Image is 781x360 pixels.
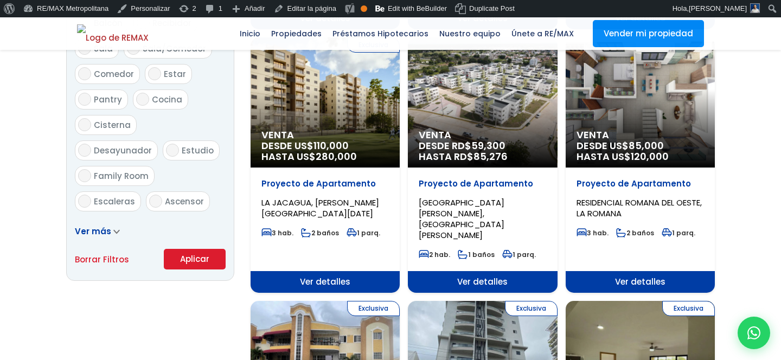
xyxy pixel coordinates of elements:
[419,250,450,259] span: 2 hab.
[506,25,579,42] span: Únete a RE/MAX
[577,197,702,219] span: RESIDENCIAL ROMANA DEL OESTE, LA ROMANA
[593,20,704,47] a: Vender mi propiedad
[152,94,182,105] span: Cocina
[327,17,434,50] a: Préstamos Hipotecarios
[266,17,327,50] a: Propiedades
[577,130,704,140] span: Venta
[408,271,557,293] span: Ver detalles
[182,145,214,156] span: Estudio
[313,139,349,152] span: 110,000
[419,178,546,189] p: Proyecto de Apartamento
[78,118,91,131] input: Cisterna
[301,228,339,237] span: 2 baños
[78,93,91,106] input: Pantry
[164,68,186,80] span: Estar
[94,145,152,156] span: Desayunador
[234,17,266,50] a: Inicio
[234,25,266,42] span: Inicio
[261,151,389,162] span: HASTA US$
[408,37,557,293] a: Venta DESDE RD$59,300 HASTA RD$85,276 Proyecto de Apartamento [GEOGRAPHIC_DATA][PERSON_NAME], [GE...
[261,178,389,189] p: Proyecto de Apartamento
[361,5,367,12] div: OK
[434,25,506,42] span: Nuestro equipo
[566,271,715,293] span: Ver detalles
[616,228,654,237] span: 2 baños
[149,195,162,208] input: Ascensor
[662,301,715,316] span: Exclusiva
[434,17,506,50] a: Nuestro equipo
[75,226,111,237] span: Ver más
[94,119,131,131] span: Cisterna
[261,130,389,140] span: Venta
[261,228,293,237] span: 3 hab.
[347,228,380,237] span: 1 parq.
[506,17,579,50] a: Únete a RE/MAX
[689,4,747,12] span: [PERSON_NAME]
[419,130,546,140] span: Venta
[94,170,149,182] span: Family Room
[458,250,495,259] span: 1 baños
[566,37,715,293] a: Venta DESDE US$85,000 HASTA US$120,000 Proyecto de Apartamento RESIDENCIAL ROMANA DEL OESTE, LA R...
[502,250,536,259] span: 1 parq.
[78,144,91,157] input: Desayunador
[662,228,695,237] span: 1 parq.
[166,144,179,157] input: Estudio
[631,150,669,163] span: 120,000
[473,150,508,163] span: 85,276
[577,178,704,189] p: Proyecto de Apartamento
[164,249,226,269] button: Aplicar
[419,197,504,241] span: [GEOGRAPHIC_DATA][PERSON_NAME], [GEOGRAPHIC_DATA][PERSON_NAME]
[251,37,400,293] a: Exclusiva Venta DESDE US$110,000 HASTA US$280,000 Proyecto de Apartamento LA JACAGUA, [PERSON_NAM...
[266,25,327,42] span: Propiedades
[327,25,434,42] span: Préstamos Hipotecarios
[77,24,149,43] img: Logo de REMAX
[577,140,704,162] span: DESDE US$
[148,67,161,80] input: Estar
[165,196,204,207] span: Ascensor
[629,139,664,152] span: 85,000
[419,140,546,162] span: DESDE RD$
[94,196,135,207] span: Escaleras
[419,151,546,162] span: HASTA RD$
[577,228,609,237] span: 3 hab.
[77,17,149,50] a: RE/MAX Metropolitana
[505,301,558,316] span: Exclusiva
[347,301,400,316] span: Exclusiva
[577,151,704,162] span: HASTA US$
[251,271,400,293] span: Ver detalles
[75,253,129,266] a: Borrar Filtros
[261,197,379,219] span: LA JACAGUA, [PERSON_NAME][GEOGRAPHIC_DATA][DATE]
[94,68,134,80] span: Comedor
[78,195,91,208] input: Escaleras
[471,139,505,152] span: 59,300
[78,67,91,80] input: Comedor
[261,140,389,162] span: DESDE US$
[94,94,122,105] span: Pantry
[136,93,149,106] input: Cocina
[75,226,120,237] a: Ver más
[316,150,357,163] span: 280,000
[78,169,91,182] input: Family Room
